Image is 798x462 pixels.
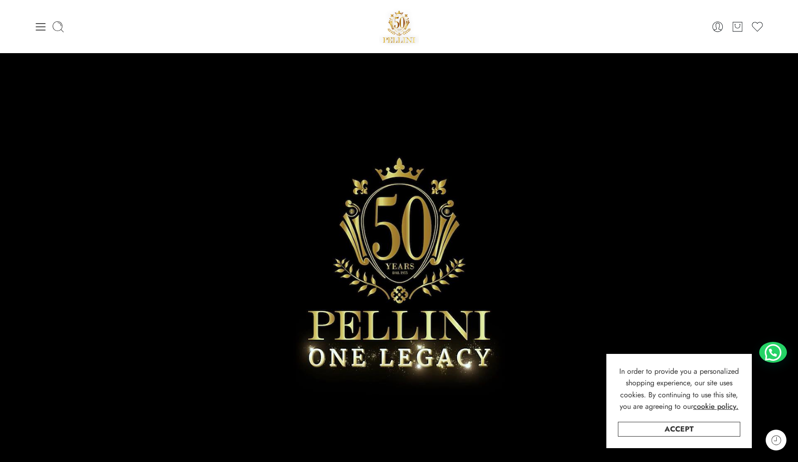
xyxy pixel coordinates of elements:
[619,366,739,412] span: In order to provide you a personalized shopping experience, our site uses cookies. By continuing ...
[751,20,764,33] a: Wishlist
[693,401,738,413] a: cookie policy.
[379,7,419,46] a: Pellini -
[379,7,419,46] img: Pellini
[711,20,724,33] a: Login / Register
[618,422,740,437] a: Accept
[731,20,744,33] a: Cart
